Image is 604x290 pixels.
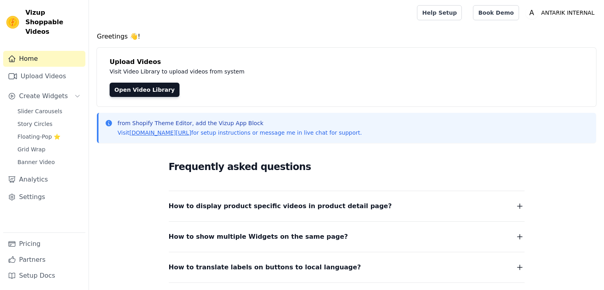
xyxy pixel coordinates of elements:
[169,231,348,242] span: How to show multiple Widgets on the same page?
[473,5,519,20] a: Book Demo
[169,262,525,273] button: How to translate labels on buttons to local language?
[169,231,525,242] button: How to show multiple Widgets on the same page?
[118,119,362,127] p: from Shopify Theme Editor, add the Vizup App Block
[3,268,85,284] a: Setup Docs
[13,106,85,117] a: Slider Carousels
[6,16,19,29] img: Vizup
[17,158,55,166] span: Banner Video
[538,6,598,20] p: ANTARIK INTERNAL
[13,157,85,168] a: Banner Video
[110,67,465,76] p: Visit Video Library to upload videos from system
[3,252,85,268] a: Partners
[118,129,362,137] p: Visit for setup instructions or message me in live chat for support.
[169,159,525,175] h2: Frequently asked questions
[525,6,598,20] button: A ANTARIK INTERNAL
[169,201,525,212] button: How to display product specific videos in product detail page?
[169,262,361,273] span: How to translate labels on buttons to local language?
[3,172,85,188] a: Analytics
[110,83,179,97] a: Open Video Library
[17,133,60,141] span: Floating-Pop ⭐
[3,51,85,67] a: Home
[25,8,82,37] span: Vizup Shoppable Videos
[169,201,392,212] span: How to display product specific videos in product detail page?
[17,120,52,128] span: Story Circles
[3,68,85,84] a: Upload Videos
[417,5,462,20] a: Help Setup
[3,189,85,205] a: Settings
[13,131,85,142] a: Floating-Pop ⭐
[129,130,191,136] a: [DOMAIN_NAME][URL]
[110,57,583,67] h4: Upload Videos
[13,118,85,130] a: Story Circles
[19,91,68,101] span: Create Widgets
[3,88,85,104] button: Create Widgets
[529,9,534,17] text: A
[3,236,85,252] a: Pricing
[17,145,45,153] span: Grid Wrap
[13,144,85,155] a: Grid Wrap
[17,107,62,115] span: Slider Carousels
[97,32,596,41] h4: Greetings 👋!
